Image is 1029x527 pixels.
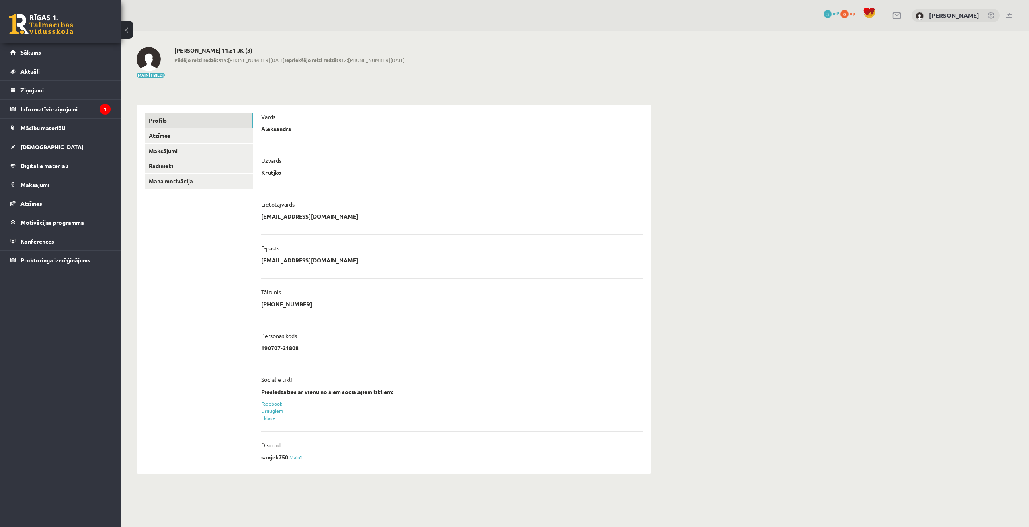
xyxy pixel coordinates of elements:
legend: Ziņojumi [20,81,111,99]
p: Personas kods [261,332,297,339]
span: [DEMOGRAPHIC_DATA] [20,143,84,150]
legend: Maksājumi [20,175,111,194]
a: Radinieki [145,158,253,173]
p: Aleksandrs [261,125,291,132]
img: Aleksandrs Krutjko [916,12,924,20]
p: Krutjko [261,169,281,176]
a: Atzīmes [145,128,253,143]
p: Sociālie tīkli [261,376,292,383]
a: Profils [145,113,253,128]
p: sanjek750 [261,453,288,461]
span: Konferences [20,238,54,245]
a: [DEMOGRAPHIC_DATA] [10,137,111,156]
span: Motivācijas programma [20,219,84,226]
span: 19:[PHONE_NUMBER][DATE] 12:[PHONE_NUMBER][DATE] [174,56,405,64]
i: 1 [100,104,111,115]
p: Lietotājvārds [261,201,295,208]
span: Proktoringa izmēģinājums [20,256,90,264]
a: Proktoringa izmēģinājums [10,251,111,269]
p: [PHONE_NUMBER] [261,300,312,308]
p: 190707-21808 [261,344,299,351]
a: 3 mP [824,10,839,16]
a: Draugiem [261,408,283,414]
a: Mana motivācija [145,174,253,189]
span: Atzīmes [20,200,42,207]
span: 0 [840,10,849,18]
p: Tālrunis [261,288,281,295]
a: Maksājumi [10,175,111,194]
p: Discord [261,441,281,449]
a: Aktuāli [10,62,111,80]
p: Uzvārds [261,157,281,164]
a: Maksājumi [145,144,253,158]
a: Sākums [10,43,111,62]
a: Atzīmes [10,194,111,213]
span: xp [850,10,855,16]
a: Motivācijas programma [10,213,111,232]
p: [EMAIL_ADDRESS][DOMAIN_NAME] [261,256,358,264]
a: Konferences [10,232,111,250]
p: [EMAIL_ADDRESS][DOMAIN_NAME] [261,213,358,220]
img: Aleksandrs Krutjko [137,47,161,71]
p: Vārds [261,113,275,120]
span: 3 [824,10,832,18]
p: E-pasts [261,244,279,252]
a: Rīgas 1. Tālmācības vidusskola [9,14,73,34]
span: Aktuāli [20,68,40,75]
a: Mainīt [289,454,304,461]
a: Digitālie materiāli [10,156,111,175]
a: Mācību materiāli [10,119,111,137]
span: Digitālie materiāli [20,162,68,169]
b: Pēdējo reizi redzēts [174,57,221,63]
a: Facebook [261,400,282,407]
button: Mainīt bildi [137,73,165,78]
a: Eklase [261,415,275,421]
span: mP [833,10,839,16]
a: Informatīvie ziņojumi1 [10,100,111,118]
a: [PERSON_NAME] [929,11,979,19]
span: Mācību materiāli [20,124,65,131]
span: Sākums [20,49,41,56]
strong: Pieslēdzaties ar vienu no šiem sociālajiem tīkliem: [261,388,393,395]
legend: Informatīvie ziņojumi [20,100,111,118]
h2: [PERSON_NAME] 11.a1 JK (3) [174,47,405,54]
a: 0 xp [840,10,859,16]
a: Ziņojumi [10,81,111,99]
b: Iepriekšējo reizi redzēts [285,57,341,63]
